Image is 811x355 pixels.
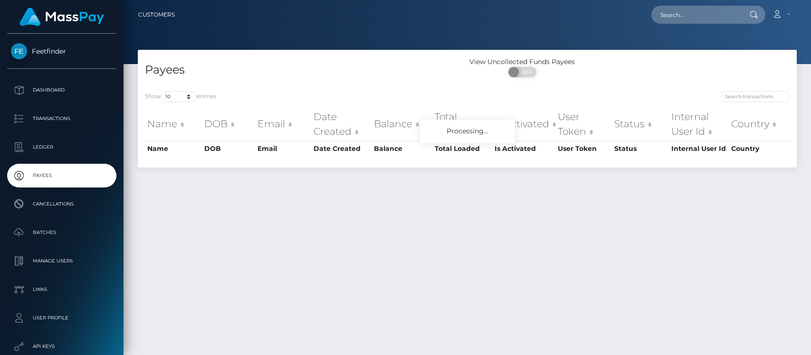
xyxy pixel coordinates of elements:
[420,120,515,143] div: Processing...
[372,107,432,141] th: Balance
[202,141,256,156] th: DOB
[669,107,729,141] th: Internal User Id
[11,43,27,59] img: Feetfinder
[555,141,611,156] th: User Token
[7,192,116,216] a: Cancellations
[7,249,116,273] a: Manage Users
[7,278,116,301] a: Links
[729,107,790,141] th: Country
[11,254,113,268] p: Manage Users
[11,225,113,240] p: Batches
[492,141,556,156] th: Is Activated
[311,107,372,141] th: Date Created
[255,107,311,141] th: Email
[514,67,537,77] span: OFF
[468,57,577,67] div: View Uncollected Funds Payees
[721,91,790,102] input: Search transactions
[7,47,116,56] span: Feetfinder
[311,141,372,156] th: Date Created
[492,107,556,141] th: Is Activated
[7,306,116,330] a: User Profile
[11,168,113,183] p: Payees
[651,6,741,24] input: Search...
[11,83,113,97] p: Dashboard
[432,107,492,141] th: Total Loaded
[11,339,113,354] p: API Keys
[432,141,492,156] th: Total Loaded
[669,141,729,156] th: Internal User Id
[11,311,113,325] p: User Profile
[7,78,116,102] a: Dashboard
[145,141,202,156] th: Name
[145,107,202,141] th: Name
[7,135,116,159] a: Ledger
[19,8,104,26] img: MassPay Logo
[729,141,790,156] th: Country
[161,91,197,102] select: Showentries
[612,107,669,141] th: Status
[7,221,116,244] a: Batches
[372,141,432,156] th: Balance
[202,107,256,141] th: DOB
[11,197,113,211] p: Cancellations
[11,282,113,297] p: Links
[11,140,113,154] p: Ledger
[145,62,460,78] h4: Payees
[612,141,669,156] th: Status
[7,164,116,187] a: Payees
[555,107,611,141] th: User Token
[138,5,175,25] a: Customers
[145,91,216,102] label: Show entries
[255,141,311,156] th: Email
[7,107,116,131] a: Transactions
[11,112,113,126] p: Transactions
